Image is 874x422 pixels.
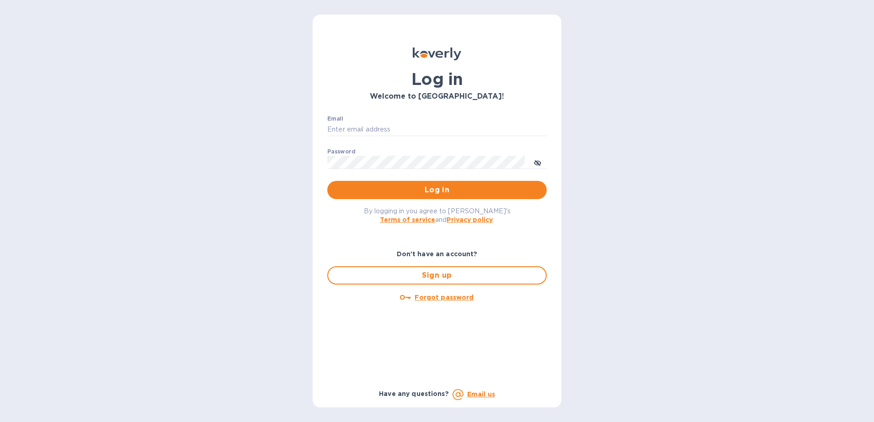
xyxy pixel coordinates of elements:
[415,294,474,301] u: Forgot password
[327,92,547,101] h3: Welcome to [GEOGRAPHIC_DATA]!
[379,390,449,397] b: Have any questions?
[327,69,547,89] h1: Log in
[327,123,547,137] input: Enter email address
[413,47,461,60] img: Koverly
[528,153,547,171] button: toggle password visibility
[397,250,478,258] b: Don't have an account?
[447,216,493,223] a: Privacy policy
[327,266,547,285] button: Sign up
[335,185,539,195] span: Log in
[327,181,547,199] button: Log in
[327,116,343,121] label: Email
[364,207,511,223] span: By logging in you agree to [PERSON_NAME]'s and .
[336,270,538,281] span: Sign up
[380,216,435,223] a: Terms of service
[327,149,355,154] label: Password
[467,390,495,398] a: Email us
